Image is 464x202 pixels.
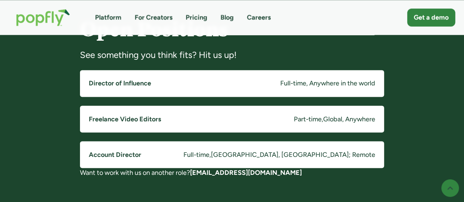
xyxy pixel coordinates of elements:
div: Get a demo [414,13,449,22]
a: Director of InfluenceFull-time, Anywhere in the world [80,70,384,97]
a: [EMAIL_ADDRESS][DOMAIN_NAME] [190,168,302,176]
a: Careers [247,13,271,22]
div: [GEOGRAPHIC_DATA], [GEOGRAPHIC_DATA]; Remote [211,150,375,159]
div: Part-time [294,114,322,124]
a: Get a demo [407,8,455,26]
div: , [322,114,323,124]
div: Global, Anywhere [323,114,375,124]
a: Pricing [186,13,207,22]
div: See something you think fits? Hit us up! [80,49,384,61]
a: Blog [220,13,234,22]
div: Want to work with us on another role? [80,168,384,177]
div: Full-time, Anywhere in the world [280,79,375,88]
a: Freelance Video EditorsPart-time,Global, Anywhere [80,106,384,132]
div: , [209,150,211,159]
h4: Open Positions [80,19,384,40]
h5: Director of Influence [89,79,151,88]
div: Full-time [183,150,209,159]
a: Account DirectorFull-time,[GEOGRAPHIC_DATA], [GEOGRAPHIC_DATA]; Remote [80,141,384,168]
h5: Account Director [89,150,141,159]
a: Platform [95,13,121,22]
a: For Creators [135,13,172,22]
h5: Freelance Video Editors [89,114,161,124]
